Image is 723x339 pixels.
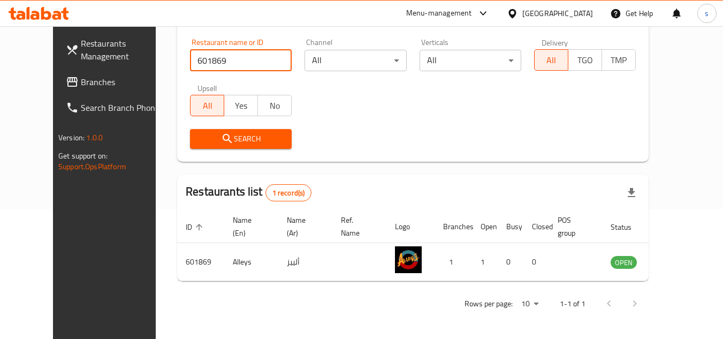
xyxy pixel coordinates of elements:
button: Yes [224,95,258,116]
td: 601869 [177,243,224,281]
span: Search [199,132,283,146]
span: POS group [558,214,589,239]
img: Alleys [395,246,422,273]
button: TMP [602,49,636,71]
span: Name (Ar) [287,214,319,239]
h2: Restaurant search [190,13,636,29]
th: Branches [435,210,472,243]
input: Search for restaurant name or ID.. [190,50,292,71]
td: Alleys [224,243,278,281]
button: No [257,95,292,116]
td: 0 [498,243,523,281]
a: Restaurants Management [57,31,174,69]
span: Search Branch Phone [81,101,165,114]
button: All [190,95,224,116]
button: TGO [568,49,602,71]
span: All [195,98,220,114]
button: All [534,49,568,71]
span: Ref. Name [341,214,374,239]
p: 1-1 of 1 [560,297,585,311]
span: ID [186,221,206,233]
div: All [305,50,406,71]
span: Status [611,221,645,233]
div: All [420,50,521,71]
th: Open [472,210,498,243]
span: 1.0.0 [86,131,103,145]
div: Export file [619,180,644,206]
th: Busy [498,210,523,243]
a: Support.OpsPlatform [58,160,126,174]
span: TGO [573,52,598,68]
p: Rows per page: [465,297,513,311]
a: Branches [57,69,174,95]
span: 1 record(s) [266,188,311,198]
span: Name (En) [233,214,265,239]
span: Restaurants Management [81,37,165,63]
th: Closed [523,210,549,243]
a: Search Branch Phone [57,95,174,120]
span: All [539,52,564,68]
span: s [705,7,709,19]
td: 0 [523,243,549,281]
span: Version: [58,131,85,145]
label: Delivery [542,39,568,46]
button: Search [190,129,292,149]
span: Yes [229,98,254,114]
h2: Restaurants list [186,184,311,201]
td: 1 [435,243,472,281]
span: No [262,98,287,114]
td: ألييز [278,243,332,281]
td: 1 [472,243,498,281]
div: Total records count [265,184,312,201]
span: OPEN [611,257,637,269]
span: Branches [81,76,165,88]
span: TMP [606,52,631,68]
div: [GEOGRAPHIC_DATA] [522,7,593,19]
div: Rows per page: [517,296,543,312]
th: Logo [386,210,435,243]
div: Menu-management [406,7,472,20]
table: enhanced table [177,210,695,281]
span: Get support on: [58,149,108,163]
label: Upsell [197,84,217,92]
